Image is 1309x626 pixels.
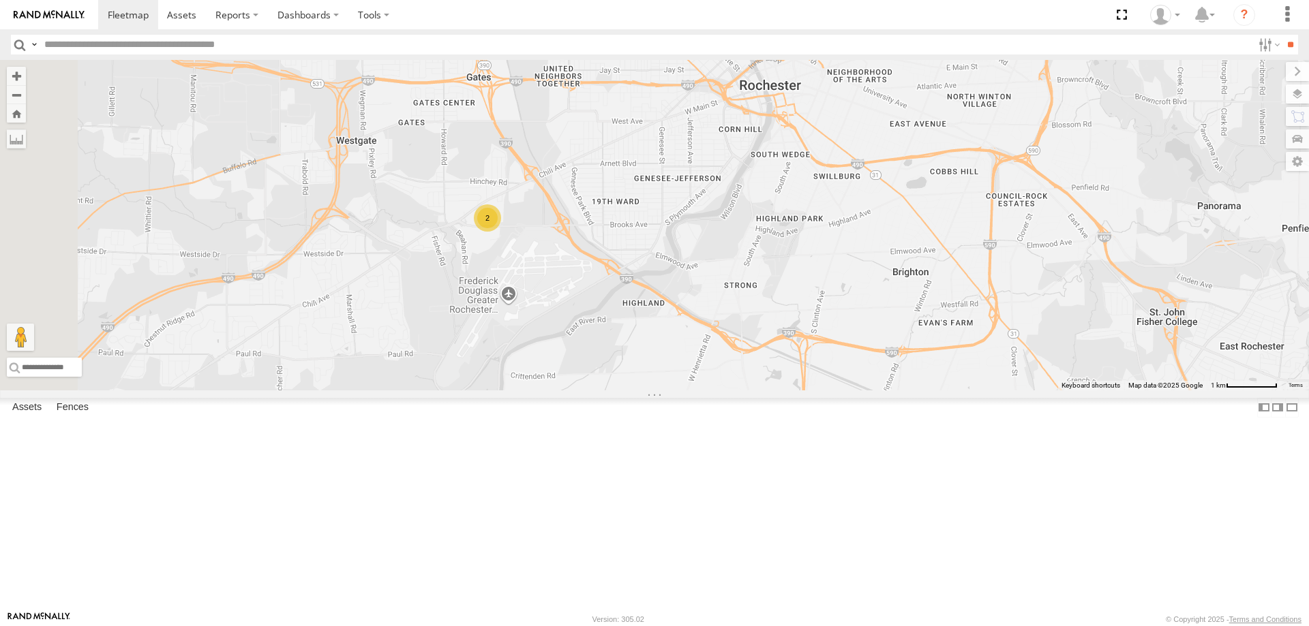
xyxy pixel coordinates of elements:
span: 1 km [1211,381,1226,389]
a: Terms [1289,383,1303,388]
label: Assets [5,398,48,417]
div: David Steen [1145,5,1185,25]
label: Measure [7,129,26,148]
button: Keyboard shortcuts [1062,381,1120,390]
div: Version: 305.02 [592,615,644,623]
label: Search Filter Options [1253,35,1282,54]
label: Dock Summary Table to the Left [1257,398,1271,418]
button: Drag Pegman onto the map to open Street View [7,324,34,351]
label: Fences [50,398,95,417]
i: ? [1233,4,1255,26]
label: Dock Summary Table to the Right [1271,398,1284,418]
div: © Copyright 2025 - [1166,615,1302,623]
label: Hide Summary Table [1285,398,1299,418]
button: Map Scale: 1 km per 72 pixels [1207,381,1282,390]
a: Terms and Conditions [1229,615,1302,623]
button: Zoom in [7,67,26,85]
label: Search Query [29,35,40,54]
button: Zoom out [7,85,26,104]
img: rand-logo.svg [14,10,85,20]
button: Zoom Home [7,104,26,123]
div: 2 [474,204,501,232]
span: Map data ©2025 Google [1128,381,1203,389]
label: Map Settings [1286,152,1309,171]
a: Visit our Website [7,612,70,626]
